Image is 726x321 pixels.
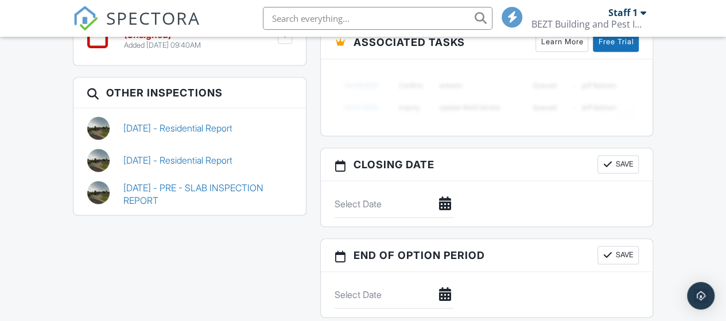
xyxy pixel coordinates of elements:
h3: Other Inspections [73,78,306,107]
div: Added [DATE] 09:40AM [124,41,276,50]
a: Free Trial [593,33,639,52]
a: [DATE] - PRE - SLAB INSPECTION REPORT [123,181,292,207]
a: [DATE] - Residential Report [123,153,232,166]
img: blurred-tasks-251b60f19c3f713f9215ee2a18cbf2105fc2d72fcd585247cf5e9ec0c957c1dd.png [335,68,639,124]
div: Open Intercom Messenger [687,282,715,310]
input: Select Date [335,189,453,218]
span: Closing date [354,156,434,172]
a: Learn More [535,33,588,52]
span: End of Option Period [354,247,485,262]
a: [DATE] - Residential Report [123,121,232,134]
span: SPECTORA [106,6,200,30]
div: BEZT Building and Pest Inspections Victoria [531,18,646,30]
input: Search everything... [263,7,492,30]
button: Save [597,246,639,264]
img: The Best Home Inspection Software - Spectora [73,6,98,31]
span: Associated Tasks [354,34,465,50]
input: Select Date [335,280,453,308]
button: Save [597,155,639,173]
div: Staff 1 [608,7,638,18]
a: SPECTORA [73,16,200,40]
